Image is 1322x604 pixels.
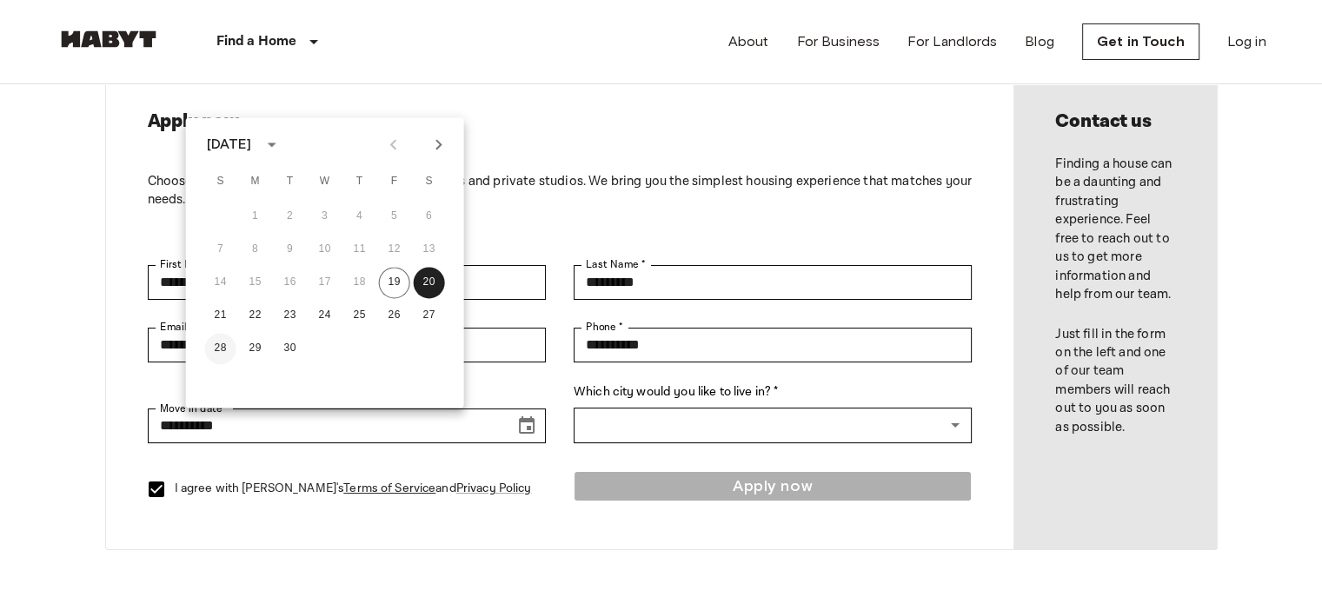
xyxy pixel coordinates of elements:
[1055,110,1174,134] h2: Contact us
[379,164,410,199] span: Friday
[344,300,375,331] button: 25
[424,129,454,159] button: Next month
[344,164,375,199] span: Thursday
[1025,31,1054,52] a: Blog
[1055,155,1174,304] p: Finding a house can be a daunting and frustrating experience. Feel free to reach out to us to get...
[240,164,271,199] span: Monday
[1227,31,1266,52] a: Log in
[586,257,646,272] label: Last Name *
[205,333,236,364] button: 28
[240,333,271,364] button: 29
[56,30,161,48] img: Habyt
[309,164,341,199] span: Wednesday
[309,300,341,331] button: 24
[148,172,973,209] p: Choose between co-living spaces, shared apartments and private studios. We bring you the simplest...
[275,333,306,364] button: 30
[1055,325,1174,437] p: Just fill in the form on the left and one of our team members will reach out to you as soon as po...
[275,164,306,199] span: Tuesday
[257,129,287,159] button: calendar view is open, switch to year view
[205,300,236,331] button: 21
[160,320,194,335] label: Email *
[414,267,445,298] button: 20
[216,31,297,52] p: Find a Home
[1082,23,1199,60] a: Get in Touch
[275,300,306,331] button: 23
[574,383,972,402] label: Which city would you like to live in? *
[240,300,271,331] button: 22
[728,31,769,52] a: About
[205,164,236,199] span: Sunday
[379,300,410,331] button: 26
[796,31,880,52] a: For Business
[414,300,445,331] button: 27
[343,481,435,496] a: Terms of Service
[414,164,445,199] span: Saturday
[160,257,220,272] label: First Name *
[175,480,532,498] p: I agree with [PERSON_NAME]'s and
[907,31,997,52] a: For Landlords
[456,481,532,496] a: Privacy Policy
[509,408,544,443] button: Choose date, selected date is Sep 20, 2025
[379,267,410,298] button: 19
[207,134,252,155] div: [DATE]
[160,401,229,416] label: Move in date
[586,320,623,335] label: Phone *
[148,110,973,134] h2: Apply now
